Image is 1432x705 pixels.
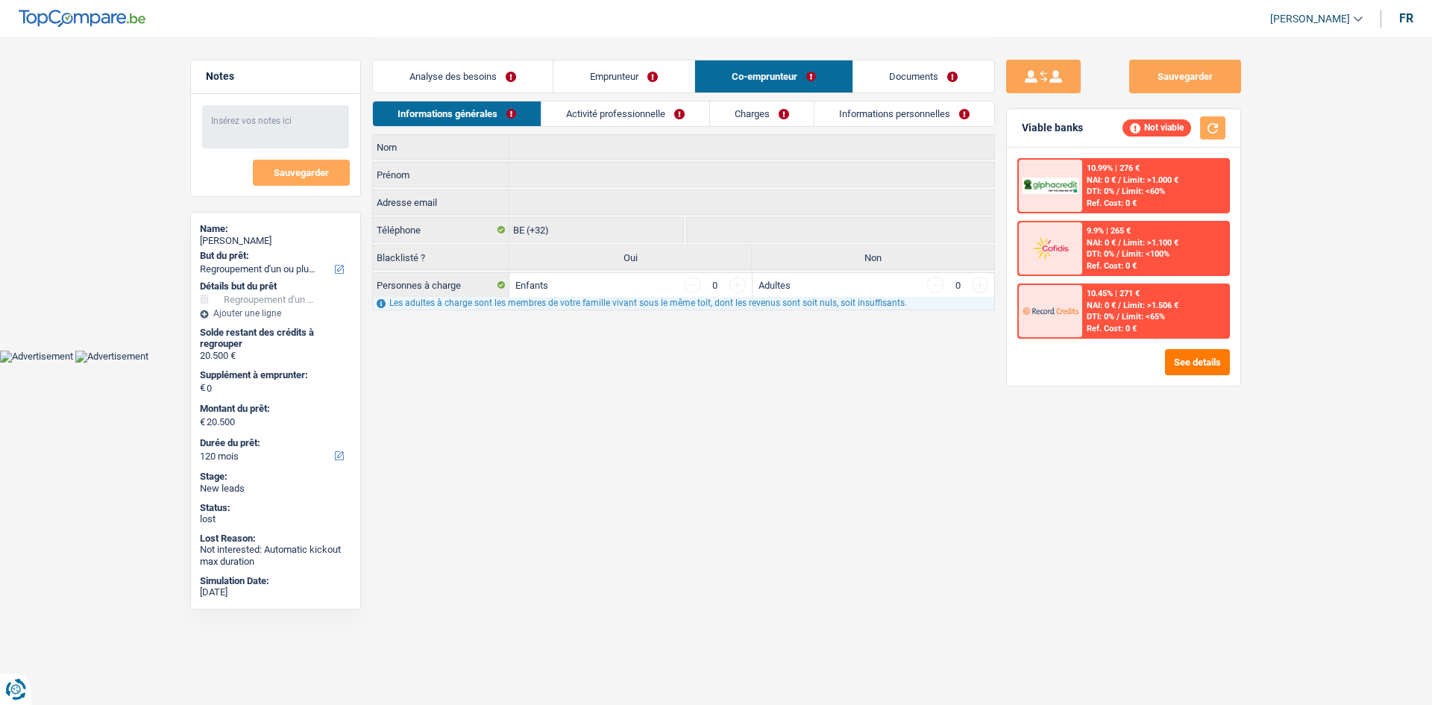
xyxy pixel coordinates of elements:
[709,281,722,290] div: 0
[710,101,814,126] a: Charges
[1087,163,1140,173] div: 10.99% | 276 €
[1122,119,1191,136] div: Not viable
[1087,312,1114,322] span: DTI: 0%
[1087,175,1116,185] span: NAI: 0 €
[200,382,205,394] span: €
[200,471,351,483] div: Stage:
[1122,249,1169,259] span: Limit: <100%
[200,235,351,247] div: [PERSON_NAME]
[1023,297,1078,325] img: Record Credits
[553,60,694,93] a: Emprunteur
[373,297,994,310] div: Les adultes à charge sont les membres de votre famille vivant sous le même toit, dont les revenus...
[1117,312,1119,322] span: /
[1118,175,1121,185] span: /
[373,245,509,269] label: Blacklisté ?
[200,575,351,587] div: Simulation Date:
[200,416,205,428] span: €
[200,350,351,362] div: 20.500 €
[373,101,541,126] a: Informations générales
[373,60,553,93] a: Analyse des besoins
[200,533,351,545] div: Lost Reason:
[1023,178,1078,195] img: AlphaCredit
[373,163,509,187] label: Prénom
[1087,187,1114,196] span: DTI: 0%
[951,281,964,290] div: 0
[759,281,791,290] label: Adultes
[200,513,351,525] div: lost
[509,245,752,269] label: Oui
[200,437,348,449] label: Durée du prêt:
[752,245,994,269] label: Non
[373,273,509,297] label: Personnes à charge
[373,135,509,159] label: Nom
[274,168,329,178] span: Sauvegarder
[687,218,995,242] input: 401020304
[373,218,509,242] label: Téléphone
[200,223,351,235] div: Name:
[853,60,995,93] a: Documents
[1122,312,1165,322] span: Limit: <65%
[75,351,148,363] img: Advertisement
[200,586,351,598] div: [DATE]
[1123,301,1178,310] span: Limit: >1.506 €
[200,403,348,415] label: Montant du prêt:
[1123,238,1178,248] span: Limit: >1.100 €
[1399,11,1413,25] div: fr
[1087,301,1116,310] span: NAI: 0 €
[1087,289,1140,298] div: 10.45% | 271 €
[200,483,351,495] div: New leads
[19,10,145,28] img: TopCompare Logo
[814,101,994,126] a: Informations personnelles
[200,327,351,350] div: Solde restant des crédits à regrouper
[1087,324,1137,333] div: Ref. Cost: 0 €
[1118,301,1121,310] span: /
[695,60,852,93] a: Co-emprunteur
[200,502,351,514] div: Status:
[515,281,548,290] label: Enfants
[1087,198,1137,208] div: Ref. Cost: 0 €
[200,308,351,319] div: Ajouter une ligne
[206,70,345,83] h5: Notes
[200,281,351,292] div: Détails but du prêt
[1087,249,1114,259] span: DTI: 0%
[1118,238,1121,248] span: /
[1270,13,1350,25] span: [PERSON_NAME]
[1087,261,1137,271] div: Ref. Cost: 0 €
[200,369,348,381] label: Supplément à emprunter:
[1087,238,1116,248] span: NAI: 0 €
[1122,187,1165,196] span: Limit: <60%
[1023,234,1078,262] img: Cofidis
[1123,175,1178,185] span: Limit: >1.000 €
[1022,122,1083,134] div: Viable banks
[200,544,351,567] div: Not interested: Automatic kickout max duration
[541,101,709,126] a: Activité professionnelle
[200,250,348,262] label: But du prêt:
[1129,60,1241,93] button: Sauvegarder
[1258,7,1363,31] a: [PERSON_NAME]
[1117,249,1119,259] span: /
[373,190,509,214] label: Adresse email
[1165,349,1230,375] button: See details
[1117,187,1119,196] span: /
[1087,226,1131,236] div: 9.9% | 265 €
[253,160,350,186] button: Sauvegarder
